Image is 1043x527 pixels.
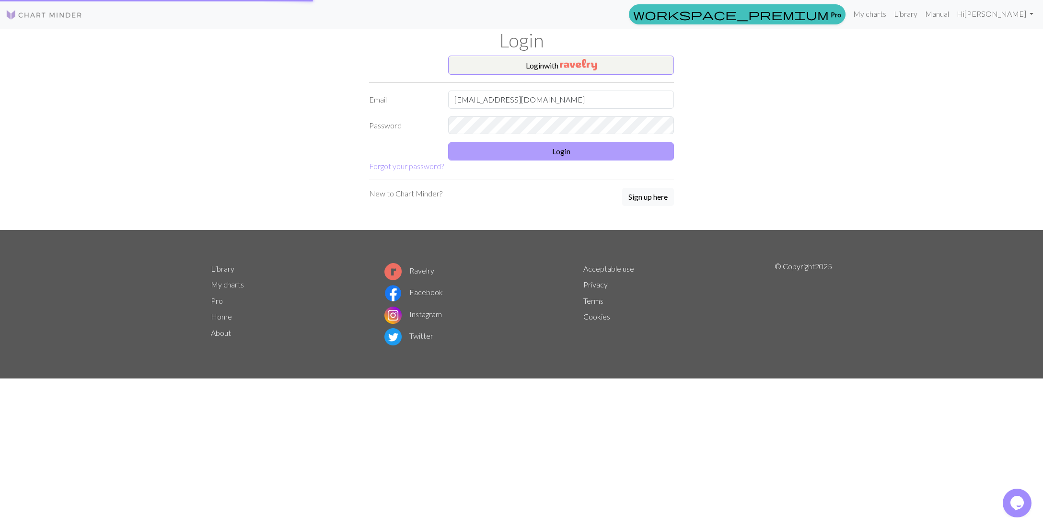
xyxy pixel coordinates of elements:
a: Terms [583,296,603,305]
span: workspace_premium [633,8,829,21]
img: Ravelry logo [384,263,402,280]
iframe: chat widget [1003,489,1033,517]
a: Facebook [384,287,443,297]
a: My charts [849,4,890,23]
a: Forgot your password? [369,161,444,171]
a: About [211,328,231,337]
button: Sign up here [622,188,674,206]
button: Login [448,142,674,160]
a: Home [211,312,232,321]
a: My charts [211,280,244,289]
a: Twitter [384,331,433,340]
button: Loginwith [448,56,674,75]
img: Twitter logo [384,328,402,345]
img: Facebook logo [384,285,402,302]
img: Ravelry [560,59,597,70]
a: Instagram [384,309,442,319]
a: Pro [629,4,846,24]
a: Acceptable use [583,264,634,273]
a: Pro [211,296,223,305]
p: New to Chart Minder? [369,188,442,199]
label: Email [363,91,442,109]
a: Hi[PERSON_NAME] [953,4,1037,23]
a: Manual [921,4,953,23]
a: Sign up here [622,188,674,207]
a: Privacy [583,280,608,289]
h1: Login [205,29,838,52]
label: Password [363,116,442,135]
img: Instagram logo [384,307,402,324]
img: Logo [6,9,82,21]
a: Library [211,264,234,273]
a: Library [890,4,921,23]
a: Cookies [583,312,610,321]
a: Ravelry [384,266,434,275]
p: © Copyright 2025 [775,261,832,348]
